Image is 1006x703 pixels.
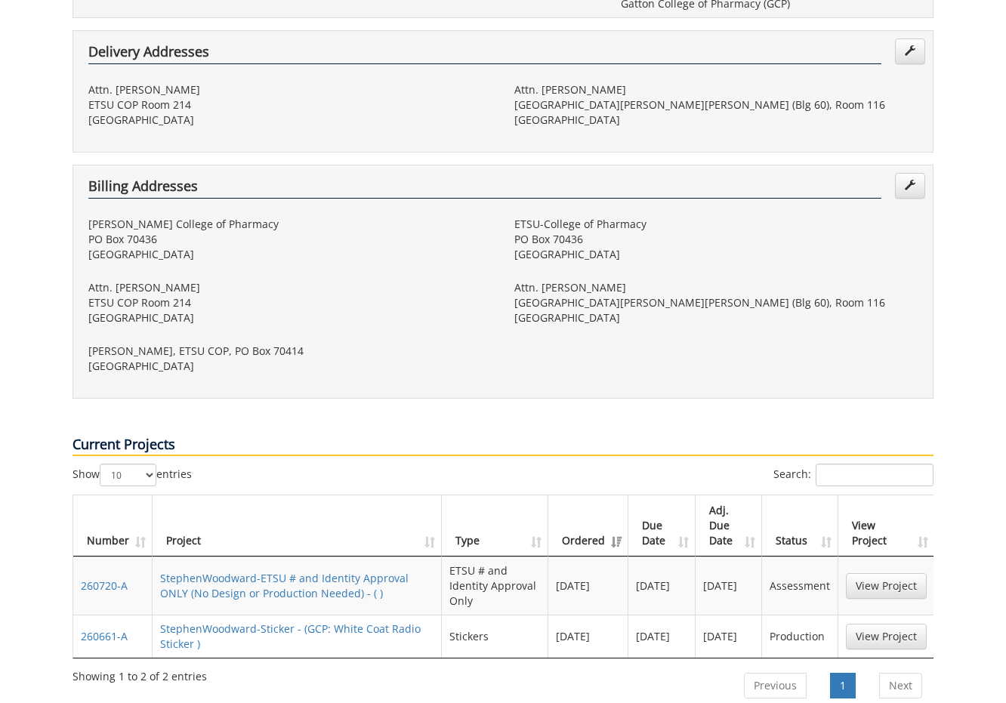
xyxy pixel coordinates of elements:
[628,615,695,658] td: [DATE]
[762,557,838,615] td: Assessment
[73,663,207,684] div: Showing 1 to 2 of 2 entries
[762,615,838,658] td: Production
[81,578,128,593] a: 260720-A
[100,464,156,486] select: Showentries
[88,217,492,232] p: [PERSON_NAME] College of Pharmacy
[514,295,918,310] p: [GEOGRAPHIC_DATA][PERSON_NAME][PERSON_NAME] (Blg 60), Room 116
[88,113,492,128] p: [GEOGRAPHIC_DATA]
[88,359,492,374] p: [GEOGRAPHIC_DATA]
[846,624,927,649] a: View Project
[696,615,762,658] td: [DATE]
[514,280,918,295] p: Attn. [PERSON_NAME]
[88,310,492,325] p: [GEOGRAPHIC_DATA]
[830,673,856,698] a: 1
[838,495,934,557] th: View Project: activate to sort column ascending
[442,495,548,557] th: Type: activate to sort column ascending
[628,557,695,615] td: [DATE]
[895,173,925,199] a: Edit Addresses
[628,495,695,557] th: Due Date: activate to sort column ascending
[696,557,762,615] td: [DATE]
[73,464,192,486] label: Show entries
[88,45,881,64] h4: Delivery Addresses
[81,629,128,643] a: 260661-A
[88,295,492,310] p: ETSU COP Room 214
[88,247,492,262] p: [GEOGRAPHIC_DATA]
[88,280,492,295] p: Attn. [PERSON_NAME]
[548,615,628,658] td: [DATE]
[548,557,628,615] td: [DATE]
[548,495,628,557] th: Ordered: activate to sort column ascending
[88,82,492,97] p: Attn. [PERSON_NAME]
[514,82,918,97] p: Attn. [PERSON_NAME]
[88,179,881,199] h4: Billing Addresses
[442,615,548,658] td: Stickers
[514,310,918,325] p: [GEOGRAPHIC_DATA]
[879,673,922,698] a: Next
[73,435,933,456] p: Current Projects
[153,495,442,557] th: Project: activate to sort column ascending
[88,97,492,113] p: ETSU COP Room 214
[895,39,925,64] a: Edit Addresses
[73,495,153,557] th: Number: activate to sort column ascending
[846,573,927,599] a: View Project
[744,673,807,698] a: Previous
[160,621,421,651] a: StephenWoodward-Sticker - (GCP: White Coat Radio Sticker )
[762,495,838,557] th: Status: activate to sort column ascending
[696,495,762,557] th: Adj. Due Date: activate to sort column ascending
[773,464,933,486] label: Search:
[160,571,409,600] a: StephenWoodward-ETSU # and Identity Approval ONLY (No Design or Production Needed) - ( )
[514,113,918,128] p: [GEOGRAPHIC_DATA]
[88,344,492,359] p: [PERSON_NAME], ETSU COP, PO Box 70414
[514,247,918,262] p: [GEOGRAPHIC_DATA]
[816,464,933,486] input: Search:
[442,557,548,615] td: ETSU # and Identity Approval Only
[514,217,918,232] p: ETSU-College of Pharmacy
[88,232,492,247] p: PO Box 70436
[514,232,918,247] p: PO Box 70436
[514,97,918,113] p: [GEOGRAPHIC_DATA][PERSON_NAME][PERSON_NAME] (Blg 60), Room 116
